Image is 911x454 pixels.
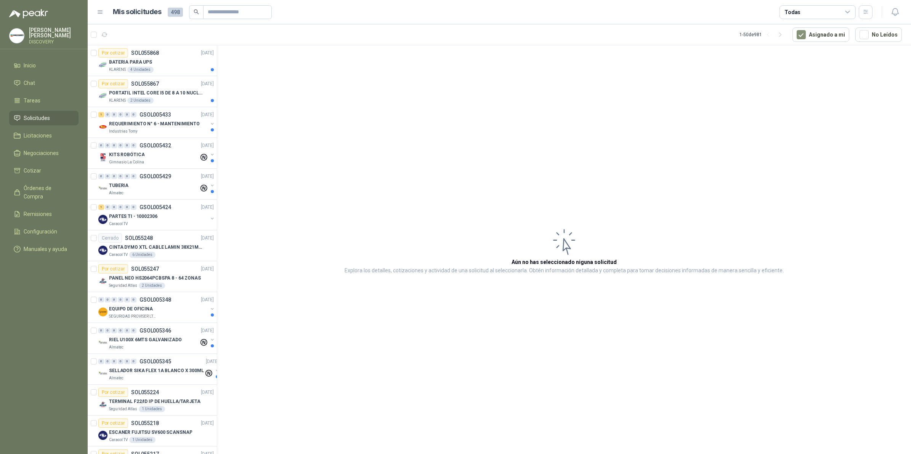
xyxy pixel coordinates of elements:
div: 0 [105,359,111,364]
div: Todas [784,8,800,16]
img: Company Logo [98,307,107,317]
p: KLARENS [109,98,126,104]
div: 0 [124,328,130,333]
p: [DATE] [206,358,219,365]
img: Company Logo [10,29,24,43]
p: Almatec [109,344,123,350]
p: Caracol TV [109,437,128,443]
a: Por cotizarSOL055868[DATE] Company LogoBATERIA PARA UPSKLARENS4 Unidades [88,45,217,76]
p: SOL055247 [131,266,159,272]
a: Manuales y ayuda [9,242,79,256]
div: 0 [131,205,136,210]
p: Industrias Tomy [109,128,138,134]
img: Company Logo [98,215,107,224]
span: Órdenes de Compra [24,184,71,201]
div: 1 - 50 de 981 [739,29,786,41]
span: Cotizar [24,166,41,175]
div: 0 [118,328,123,333]
p: ESCANER FUJITSU SV600 SCANSNAP [109,429,192,436]
a: 1 0 0 0 0 0 GSOL005424[DATE] Company LogoPARTES TI - 10002306Caracol TV [98,203,215,227]
h1: Mis solicitudes [113,6,162,18]
img: Company Logo [98,122,107,131]
h3: Aún no has seleccionado niguna solicitud [512,258,617,266]
div: Cerrado [98,233,122,243]
img: Company Logo [98,61,107,70]
p: [PERSON_NAME] [PERSON_NAME] [29,27,79,38]
a: Por cotizarSOL055224[DATE] Company LogoTERMINAL F22/ID IP DE HUELLA/TARJETASeguridad Atlas1 Unidades [88,385,217,416]
div: 0 [111,143,117,148]
a: 0 0 0 0 0 0 GSOL005348[DATE] Company LogoEQUIPO DE OFICINASEGURIDAD PROVISER LTDA [98,295,215,320]
p: [DATE] [201,265,214,273]
div: 0 [131,359,136,364]
div: 6 Unidades [129,252,156,258]
div: 0 [118,359,123,364]
img: Company Logo [98,338,107,347]
div: 1 [98,112,104,117]
p: [DATE] [201,296,214,304]
p: PORTATIL INTEL CORE I5 DE 8 A 10 NUCLEOS [109,90,204,97]
div: 0 [98,143,104,148]
p: PARTES TI - 10002306 [109,213,157,220]
img: Logo peakr [9,9,48,18]
button: No Leídos [855,27,902,42]
p: GSOL005345 [140,359,171,364]
a: Inicio [9,58,79,73]
p: [DATE] [201,420,214,427]
span: Configuración [24,227,57,236]
img: Company Logo [98,400,107,409]
p: TERMINAL F22/ID IP DE HUELLA/TARJETA [109,398,200,405]
div: 0 [105,328,111,333]
a: Por cotizarSOL055867[DATE] Company LogoPORTATIL INTEL CORE I5 DE 8 A 10 NUCLEOSKLARENS2 Unidades [88,76,217,107]
a: 0 0 0 0 0 0 GSOL005432[DATE] Company LogoKITS ROBÓTICAGimnasio La Colina [98,141,215,165]
p: DISCOVERY [29,40,79,44]
span: Solicitudes [24,114,50,122]
div: 1 Unidades [129,437,156,443]
p: KITS ROBÓTICA [109,151,144,158]
p: SOL055218 [131,420,159,426]
p: SOL055248 [125,235,153,241]
p: [DATE] [201,327,214,334]
span: Chat [24,79,35,87]
img: Company Logo [98,91,107,101]
p: GSOL005433 [140,112,171,117]
a: Remisiones [9,207,79,221]
a: Licitaciones [9,128,79,143]
p: PANEL NEO HS2064PCBSPA 8 - 64 ZONAS [109,275,201,282]
div: 0 [111,359,117,364]
p: KLARENS [109,67,126,73]
p: SOL055868 [131,50,159,56]
p: GSOL005429 [140,174,171,179]
span: Inicio [24,61,36,70]
div: 1 [98,205,104,210]
a: 1 0 0 0 0 0 GSOL005433[DATE] Company LogoREQUERIMIENTO N° 6 - MANTENIMIENTOIndustrias Tomy [98,110,215,134]
p: GSOL005432 [140,143,171,148]
a: 0 0 0 0 0 0 GSOL005346[DATE] Company LogoRIEL U100X 6MTS GALVANIZADOAlmatec [98,326,215,350]
span: Tareas [24,96,40,105]
span: 498 [168,8,183,17]
p: SOL055867 [131,81,159,86]
p: Explora los detalles, cotizaciones y actividad de una solicitud al seleccionarla. Obtén informaci... [345,266,784,275]
p: RIEL U100X 6MTS GALVANIZADO [109,336,182,344]
p: GSOL005424 [140,205,171,210]
a: Chat [9,76,79,90]
div: 0 [118,112,123,117]
a: Órdenes de Compra [9,181,79,204]
div: Por cotizar [98,388,128,397]
div: 0 [131,174,136,179]
div: 0 [105,174,111,179]
div: 4 Unidades [127,67,154,73]
div: 0 [124,143,130,148]
p: SELLADOR SIKA FLEX 1A BLANCO X 300ML [109,367,204,374]
div: 0 [124,205,130,210]
div: 0 [131,143,136,148]
p: [DATE] [201,173,214,180]
div: 2 Unidades [139,283,165,289]
div: 0 [118,143,123,148]
p: [DATE] [201,111,214,118]
p: Seguridad Atlas [109,406,137,412]
div: 0 [131,297,136,302]
a: Solicitudes [9,111,79,125]
img: Company Logo [98,277,107,286]
p: [DATE] [201,235,214,242]
div: 0 [98,359,104,364]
